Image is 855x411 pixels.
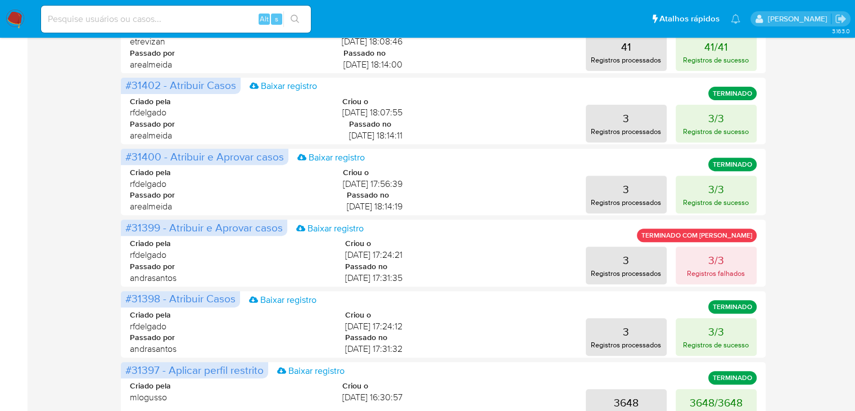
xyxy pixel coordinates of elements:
[659,13,720,25] span: Atalhos rápidos
[835,13,847,25] a: Sair
[731,14,740,24] a: Notificações
[283,11,306,27] button: search-icon
[260,14,269,24] span: Alt
[41,12,311,26] input: Pesquise usuários ou casos...
[831,26,849,35] span: 3.163.0
[767,14,831,24] p: matias.logusso@mercadopago.com.br
[275,14,278,24] span: s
